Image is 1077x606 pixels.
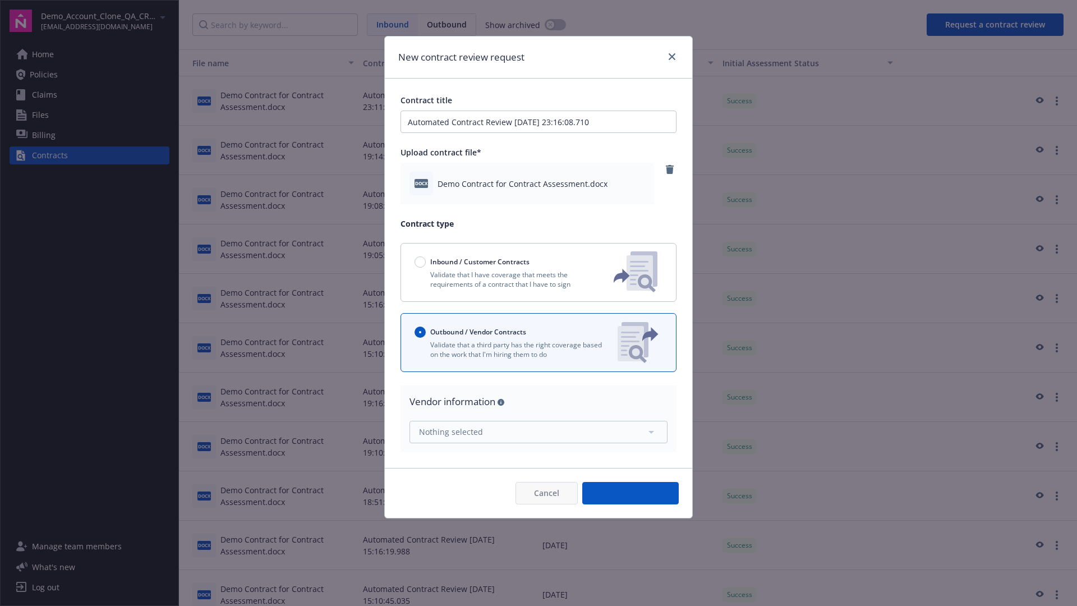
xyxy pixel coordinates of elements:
[415,179,428,187] span: docx
[516,482,578,504] button: Cancel
[401,243,676,302] button: Inbound / Customer ContractsValidate that I have coverage that meets the requirements of a contra...
[430,257,530,267] span: Inbound / Customer Contracts
[534,488,559,498] span: Cancel
[438,178,607,190] span: Demo Contract for Contract Assessment.docx
[663,163,676,176] a: remove
[601,488,660,498] span: Submit request
[401,313,676,372] button: Outbound / Vendor ContractsValidate that a third party has the right coverage based on the work t...
[665,50,679,63] a: close
[401,95,452,105] span: Contract title
[398,50,524,65] h1: New contract review request
[582,482,679,504] button: Submit request
[401,111,676,133] input: Enter a title for this contract
[419,426,483,438] span: Nothing selected
[415,270,595,289] p: Validate that I have coverage that meets the requirements of a contract that I have to sign
[415,340,609,359] p: Validate that a third party has the right coverage based on the work that I'm hiring them to do
[409,421,668,443] button: Nothing selected
[401,147,481,158] span: Upload contract file*
[409,394,668,409] div: Vendor information
[415,327,426,338] input: Outbound / Vendor Contracts
[430,327,526,337] span: Outbound / Vendor Contracts
[401,218,676,229] p: Contract type
[415,256,426,268] input: Inbound / Customer Contracts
